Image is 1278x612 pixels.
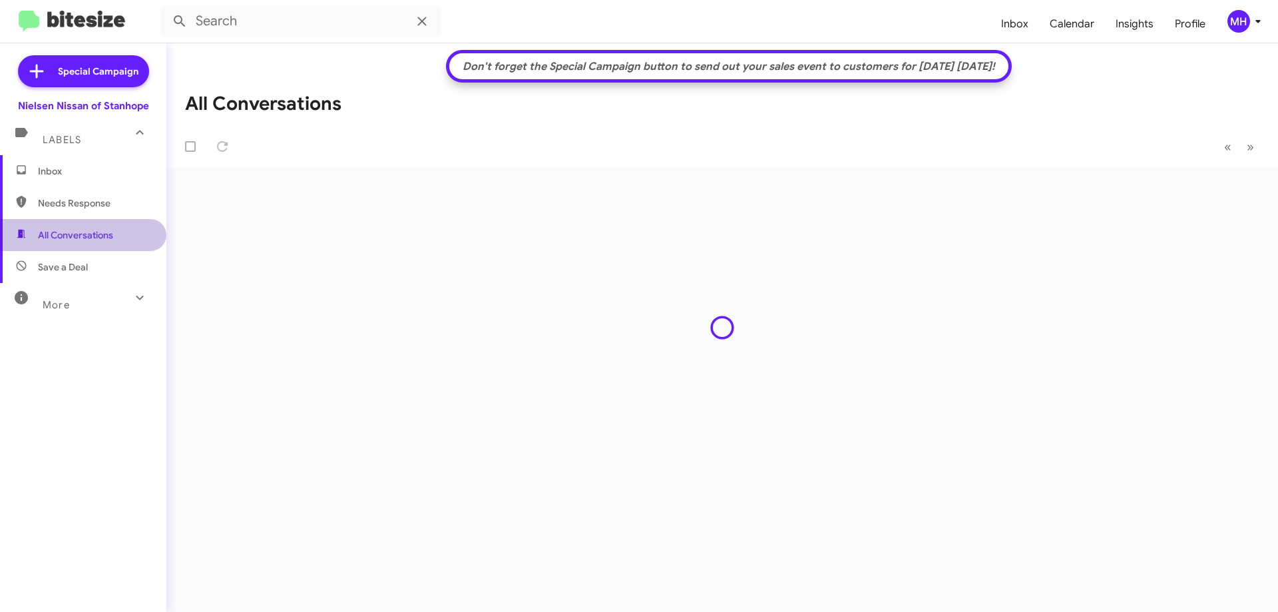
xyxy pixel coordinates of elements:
input: Search [161,5,441,37]
div: Nielsen Nissan of Stanhope [18,99,149,113]
a: Insights [1105,5,1164,43]
div: MH [1227,10,1250,33]
button: MH [1216,10,1263,33]
button: Previous [1216,133,1239,160]
a: Calendar [1039,5,1105,43]
a: Inbox [990,5,1039,43]
span: Special Campaign [58,65,138,78]
h1: All Conversations [185,93,341,115]
span: » [1247,139,1254,155]
div: Don't forget the Special Campaign button to send out your sales event to customers for [DATE] [DA... [456,60,1002,73]
span: Save a Deal [38,260,88,274]
span: More [43,299,70,311]
span: « [1224,139,1231,155]
span: All Conversations [38,228,113,242]
button: Next [1239,133,1262,160]
span: Needs Response [38,196,151,210]
nav: Page navigation example [1217,133,1262,160]
span: Inbox [38,164,151,178]
span: Labels [43,134,81,146]
a: Special Campaign [18,55,149,87]
a: Profile [1164,5,1216,43]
